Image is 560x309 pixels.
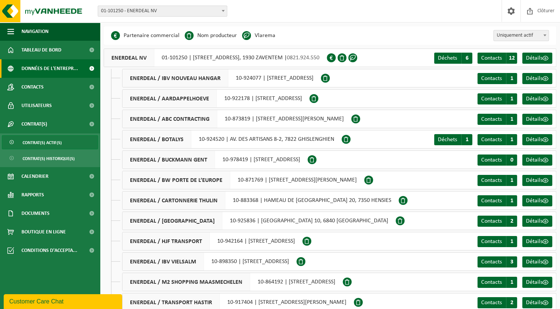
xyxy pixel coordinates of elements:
span: 1 [506,134,517,145]
span: Contacts [481,55,502,61]
a: Détails [522,114,552,125]
li: Nom producteur [185,30,237,41]
div: 10-922178 | [STREET_ADDRESS] [122,89,309,108]
div: 01-101250 | [STREET_ADDRESS], 1930 ZAVENTEM | [104,49,327,67]
span: Contacts [481,239,502,245]
span: Détails [526,55,543,61]
span: 12 [506,53,517,64]
a: Contacts 1 [477,73,517,84]
a: Détails [522,175,552,186]
span: 0821.924.550 [287,55,319,61]
a: Contacts 1 [477,175,517,186]
iframe: chat widget [4,293,124,309]
a: Contrat(s) historique(s) [2,151,98,165]
span: 01-101250 - ENERDEAL NV [98,6,227,16]
a: Détails [522,277,552,288]
a: Détails [522,73,552,84]
a: Contacts 1 [477,114,517,125]
li: Partenaire commercial [111,30,180,41]
span: Contacts [481,218,502,224]
a: Détails [522,93,552,104]
span: Détails [526,137,543,143]
span: Conditions d'accepta... [21,241,77,260]
a: Contrat(s) actif(s) [2,135,98,149]
span: Détails [526,76,543,82]
span: Contacts [21,78,44,96]
span: Détails [526,116,543,122]
span: Contrat(s) historique(s) [23,152,75,166]
span: 2 [506,216,517,227]
span: Contacts [481,157,502,163]
span: 1 [506,93,517,104]
span: ENERDEAL / [GEOGRAPHIC_DATA] [123,212,222,230]
span: Contacts [481,300,502,306]
div: 10-898350 | [STREET_ADDRESS] [122,252,296,271]
span: 01-101250 - ENERDEAL NV [98,6,227,17]
span: Détails [526,300,543,306]
a: Détails [522,154,552,166]
span: Contacts [481,279,502,285]
li: Vlarema [242,30,275,41]
span: ENERDEAL / BUCKMANN GENT [123,151,215,169]
span: 1 [506,73,517,84]
span: Contacts [481,116,502,122]
span: Détails [526,177,543,183]
span: Déchets [438,55,457,61]
span: Détails [526,279,543,285]
a: Contacts 12 [477,53,517,64]
a: Contacts 0 [477,154,517,166]
span: 6 [461,53,472,64]
span: Données de l'entrepr... [21,59,78,78]
span: ENERDEAL / AARDAPPELHOEVE [123,90,217,107]
span: ENERDEAL / BW PORTE DE L’EUROPE [123,171,230,189]
span: Rapports [21,186,44,204]
span: Contacts [481,137,502,143]
div: 10-924077 | [STREET_ADDRESS] [122,69,321,87]
a: Contacts 1 [477,236,517,247]
span: Navigation [21,22,48,41]
span: ENERDEAL / HJF TRANSPORT [123,232,210,250]
span: Contacts [481,96,502,102]
span: Uniquement actif [494,30,549,41]
span: Contacts [481,198,502,204]
span: 1 [506,114,517,125]
div: 10-942164 | [STREET_ADDRESS] [122,232,302,250]
a: Détails [522,216,552,227]
span: 1 [506,277,517,288]
span: 1 [461,134,472,145]
span: ENERDEAL / BOTALYS [123,130,191,148]
span: Documents [21,204,50,223]
span: Détails [526,218,543,224]
div: 10-864192 | [STREET_ADDRESS] [122,273,343,291]
div: 10-925836 | [GEOGRAPHIC_DATA] 10, 6840 [GEOGRAPHIC_DATA] [122,212,396,230]
span: Détails [526,198,543,204]
a: Détails [522,297,552,308]
span: Contrat(s) actif(s) [23,136,62,150]
span: Détails [526,259,543,265]
span: ENERDEAL / CARTONNERIE THULIN [123,192,225,209]
span: Tableau de bord [21,41,61,59]
span: ENERDEAL / IBV NOUVEAU HANGAR [123,69,228,87]
a: Détails [522,256,552,268]
a: Contacts 2 [477,216,517,227]
span: Contacts [481,259,502,265]
a: Contacts 1 [477,195,517,206]
a: Contacts 1 [477,134,517,145]
span: ENERDEAL / ABC CONTRACTING [123,110,217,128]
span: Déchets [438,137,457,143]
span: Contacts [481,177,502,183]
a: Contacts 1 [477,93,517,104]
div: 10-883368 | HAMEAU DE [GEOGRAPHIC_DATA] 20, 7350 HENSIES [122,191,399,210]
span: Contrat(s) [21,115,47,133]
a: Déchets 6 [434,53,472,64]
div: 10-873819 | [STREET_ADDRESS][PERSON_NAME] [122,110,351,128]
a: Contacts 3 [477,256,517,268]
a: Contacts 1 [477,277,517,288]
span: Boutique en ligne [21,223,66,241]
span: Calendrier [21,167,48,186]
span: Détails [526,239,543,245]
span: Utilisateurs [21,96,52,115]
span: 1 [506,236,517,247]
